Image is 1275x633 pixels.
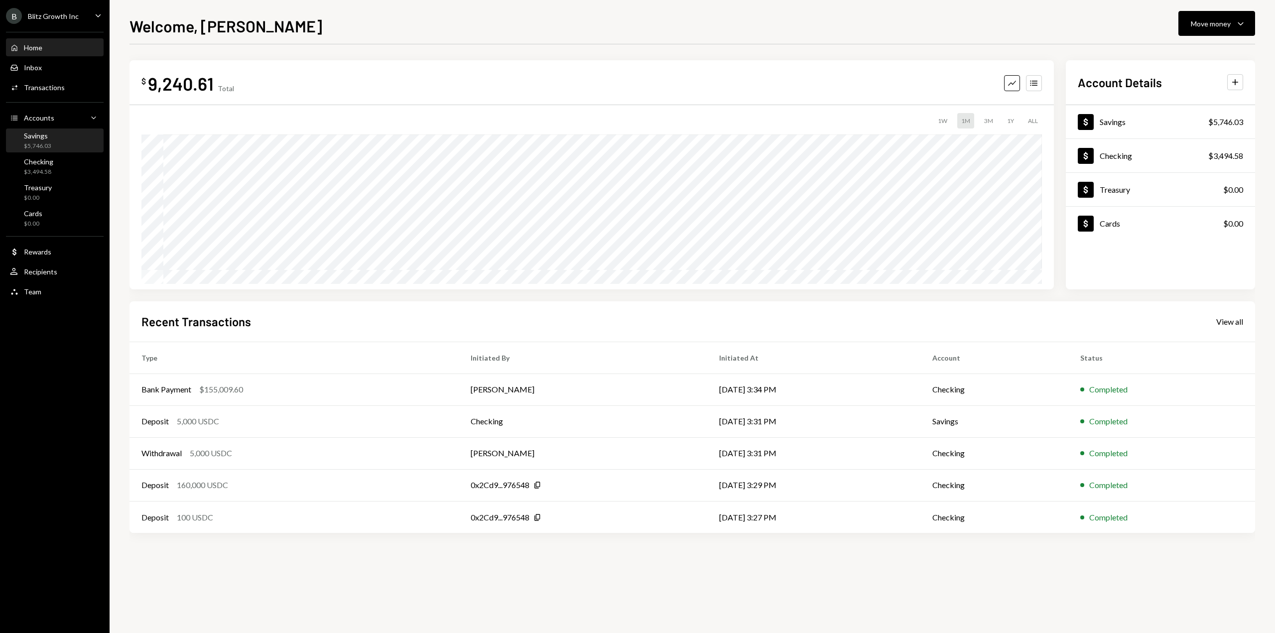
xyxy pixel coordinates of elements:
td: [DATE] 3:31 PM [707,405,920,437]
td: [PERSON_NAME] [459,374,707,405]
div: Move money [1191,18,1231,29]
a: Team [6,282,104,300]
div: Savings [1100,117,1126,127]
a: Treasury$0.00 [1066,173,1255,206]
div: $ [141,76,146,86]
div: Deposit [141,511,169,523]
div: 1M [957,113,974,128]
div: Savings [24,131,51,140]
div: $0.00 [1223,218,1243,230]
div: $0.00 [24,194,52,202]
div: $3,494.58 [1208,150,1243,162]
div: 1Y [1003,113,1018,128]
div: 0x2Cd9...976548 [471,511,529,523]
th: Status [1068,342,1255,374]
div: Deposit [141,415,169,427]
div: 5,000 USDC [177,415,219,427]
div: Checking [24,157,53,166]
div: Treasury [1100,185,1130,194]
div: 3M [980,113,997,128]
a: View all [1216,316,1243,327]
a: Cards$0.00 [6,206,104,230]
div: $155,009.60 [199,383,243,395]
td: Checking [920,437,1068,469]
div: $5,746.03 [1208,116,1243,128]
div: $0.00 [1223,184,1243,196]
td: [PERSON_NAME] [459,437,707,469]
td: Checking [920,469,1068,501]
div: Rewards [24,248,51,256]
div: Completed [1089,383,1128,395]
td: [DATE] 3:31 PM [707,437,920,469]
div: Completed [1089,415,1128,427]
div: 0x2Cd9...976548 [471,479,529,491]
td: [DATE] 3:27 PM [707,501,920,533]
div: Inbox [24,63,42,72]
a: Rewards [6,243,104,260]
h2: Account Details [1078,74,1162,91]
a: Transactions [6,78,104,96]
a: Treasury$0.00 [6,180,104,204]
div: 5,000 USDC [190,447,232,459]
a: Checking$3,494.58 [6,154,104,178]
td: [DATE] 3:29 PM [707,469,920,501]
div: Checking [1100,151,1132,160]
a: Checking$3,494.58 [1066,139,1255,172]
div: ALL [1024,113,1042,128]
div: $0.00 [24,220,42,228]
a: Accounts [6,109,104,127]
td: Checking [920,374,1068,405]
div: B [6,8,22,24]
div: Withdrawal [141,447,182,459]
a: Home [6,38,104,56]
td: Checking [459,405,707,437]
div: 100 USDC [177,511,213,523]
div: Home [24,43,42,52]
h2: Recent Transactions [141,313,251,330]
td: [DATE] 3:34 PM [707,374,920,405]
div: $3,494.58 [24,168,53,176]
th: Type [129,342,459,374]
th: Initiated At [707,342,920,374]
div: Bank Payment [141,383,191,395]
td: Checking [920,501,1068,533]
a: Savings$5,746.03 [1066,105,1255,138]
a: Inbox [6,58,104,76]
div: 1W [934,113,951,128]
th: Initiated By [459,342,707,374]
a: Recipients [6,262,104,280]
td: Savings [920,405,1068,437]
div: Completed [1089,447,1128,459]
div: Completed [1089,479,1128,491]
div: 9,240.61 [148,72,214,95]
h1: Welcome, [PERSON_NAME] [129,16,322,36]
a: Savings$5,746.03 [6,128,104,152]
div: Cards [1100,219,1120,228]
div: 160,000 USDC [177,479,228,491]
div: Total [218,84,234,93]
div: Recipients [24,267,57,276]
div: Cards [24,209,42,218]
div: Team [24,287,41,296]
div: Transactions [24,83,65,92]
div: Accounts [24,114,54,122]
div: Completed [1089,511,1128,523]
th: Account [920,342,1068,374]
div: $5,746.03 [24,142,51,150]
div: Treasury [24,183,52,192]
a: Cards$0.00 [1066,207,1255,240]
div: Deposit [141,479,169,491]
div: View all [1216,317,1243,327]
button: Move money [1178,11,1255,36]
div: Blitz Growth Inc [28,12,79,20]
